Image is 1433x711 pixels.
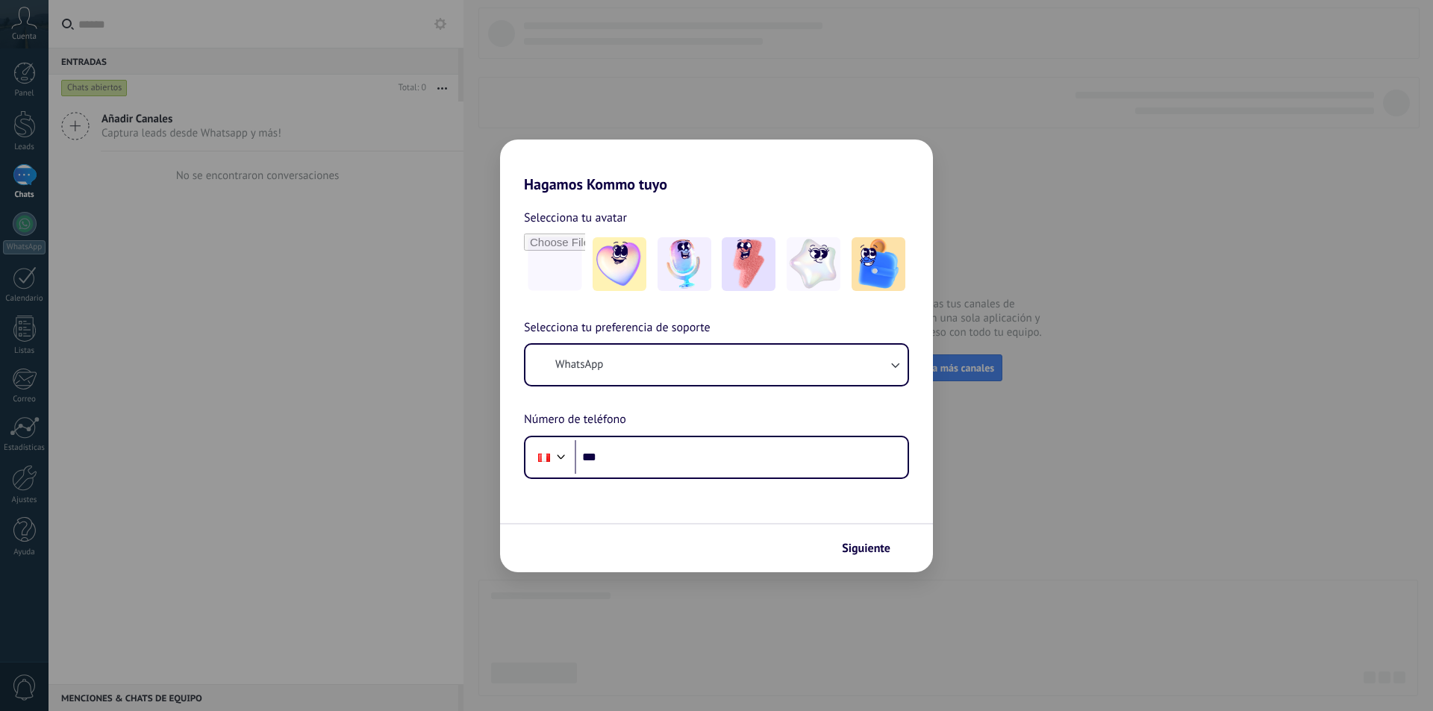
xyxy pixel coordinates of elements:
[852,237,905,291] img: -5.jpeg
[722,237,775,291] img: -3.jpeg
[787,237,840,291] img: -4.jpeg
[842,543,890,554] span: Siguiente
[593,237,646,291] img: -1.jpeg
[555,357,603,372] span: WhatsApp
[530,442,558,473] div: Peru: + 51
[835,536,911,561] button: Siguiente
[524,319,711,338] span: Selecciona tu preferencia de soporte
[525,345,908,385] button: WhatsApp
[524,410,626,430] span: Número de teléfono
[658,237,711,291] img: -2.jpeg
[500,140,933,193] h2: Hagamos Kommo tuyo
[524,208,627,228] span: Selecciona tu avatar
